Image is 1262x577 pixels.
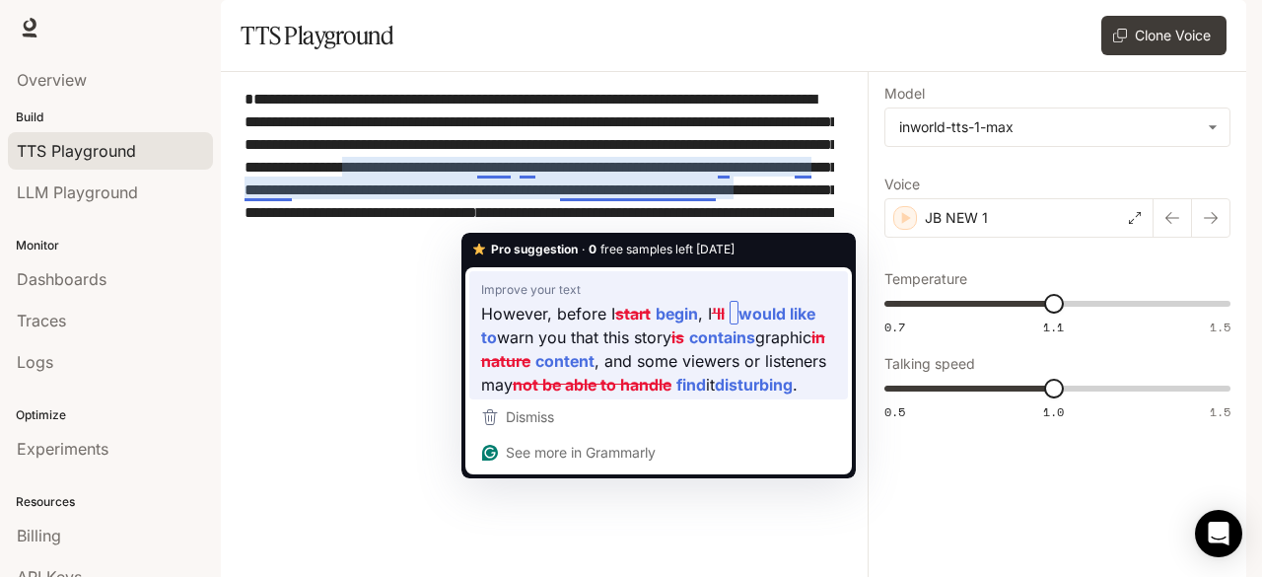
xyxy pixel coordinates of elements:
div: Open Intercom Messenger [1195,510,1242,557]
button: Clone Voice [1101,16,1227,55]
span: 0.7 [884,319,905,335]
span: 1.1 [1043,319,1064,335]
div: inworld-tts-1-max [899,117,1198,137]
p: Temperature [884,272,967,286]
p: Voice [884,178,920,191]
span: 1.5 [1210,403,1230,420]
p: Talking speed [884,357,975,371]
span: 0.5 [884,403,905,420]
span: 1.5 [1210,319,1230,335]
span: 1.0 [1043,403,1064,420]
p: JB NEW 1 [925,208,988,228]
h1: TTS Playground [241,16,393,55]
div: inworld-tts-1-max [885,108,1229,146]
p: Model [884,87,925,101]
